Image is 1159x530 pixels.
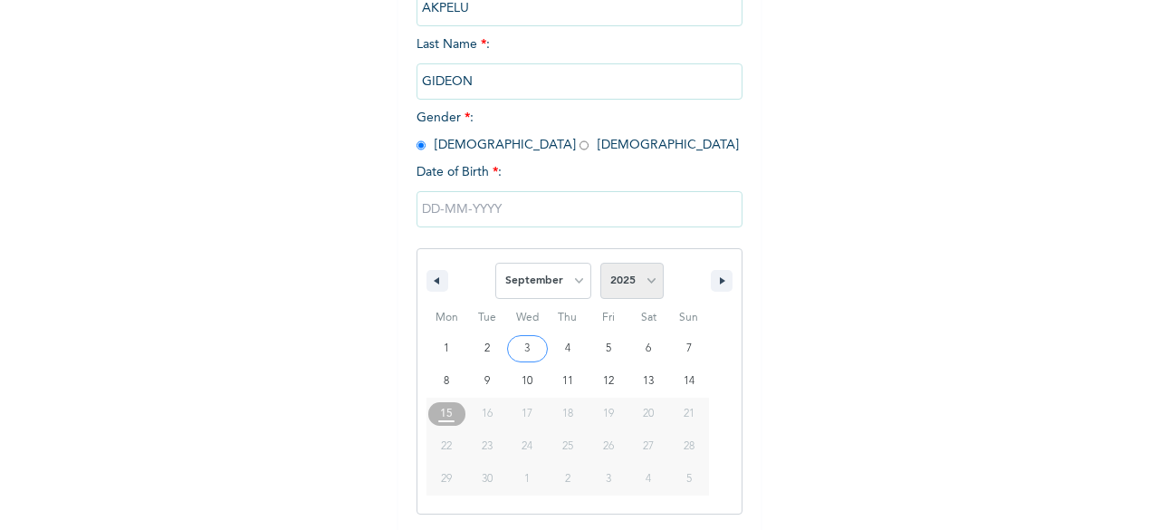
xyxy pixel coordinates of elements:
button: 5 [588,332,628,365]
button: 6 [628,332,669,365]
span: 29 [441,463,452,496]
button: 21 [668,398,709,430]
span: Thu [548,304,589,332]
span: Wed [507,304,548,332]
span: Gender : [DEMOGRAPHIC_DATA] [DEMOGRAPHIC_DATA] [417,111,739,151]
button: 14 [668,365,709,398]
span: Last Name : [417,38,742,88]
span: 20 [643,398,654,430]
span: 26 [603,430,614,463]
input: Enter your last name [417,63,742,100]
span: Fri [588,304,628,332]
span: 25 [562,430,573,463]
span: 14 [684,365,694,398]
span: 7 [686,332,692,365]
button: 1 [426,332,467,365]
span: Sun [668,304,709,332]
button: 2 [467,332,508,365]
span: 30 [482,463,493,496]
span: 10 [522,365,532,398]
span: 9 [484,365,490,398]
span: 22 [441,430,452,463]
button: 13 [628,365,669,398]
button: 12 [588,365,628,398]
span: 15 [440,398,453,430]
button: 7 [668,332,709,365]
span: 4 [565,332,570,365]
span: 19 [603,398,614,430]
button: 8 [426,365,467,398]
button: 16 [467,398,508,430]
span: Mon [426,304,467,332]
button: 25 [548,430,589,463]
span: Sat [628,304,669,332]
button: 26 [588,430,628,463]
button: 15 [426,398,467,430]
span: 2 [484,332,490,365]
button: 11 [548,365,589,398]
span: 17 [522,398,532,430]
span: 21 [684,398,694,430]
span: 1 [444,332,449,365]
span: 6 [646,332,651,365]
span: 27 [643,430,654,463]
button: 22 [426,430,467,463]
span: 5 [606,332,611,365]
button: 17 [507,398,548,430]
span: 11 [562,365,573,398]
button: 9 [467,365,508,398]
button: 20 [628,398,669,430]
span: 12 [603,365,614,398]
button: 3 [507,332,548,365]
button: 27 [628,430,669,463]
span: 16 [482,398,493,430]
button: 24 [507,430,548,463]
span: 28 [684,430,694,463]
span: Date of Birth : [417,163,502,182]
span: 23 [482,430,493,463]
span: Tue [467,304,508,332]
span: 18 [562,398,573,430]
button: 23 [467,430,508,463]
input: DD-MM-YYYY [417,191,742,227]
button: 28 [668,430,709,463]
span: 24 [522,430,532,463]
span: 3 [524,332,530,365]
span: 13 [643,365,654,398]
button: 18 [548,398,589,430]
button: 29 [426,463,467,496]
span: 8 [444,365,449,398]
button: 30 [467,463,508,496]
button: 4 [548,332,589,365]
button: 10 [507,365,548,398]
button: 19 [588,398,628,430]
